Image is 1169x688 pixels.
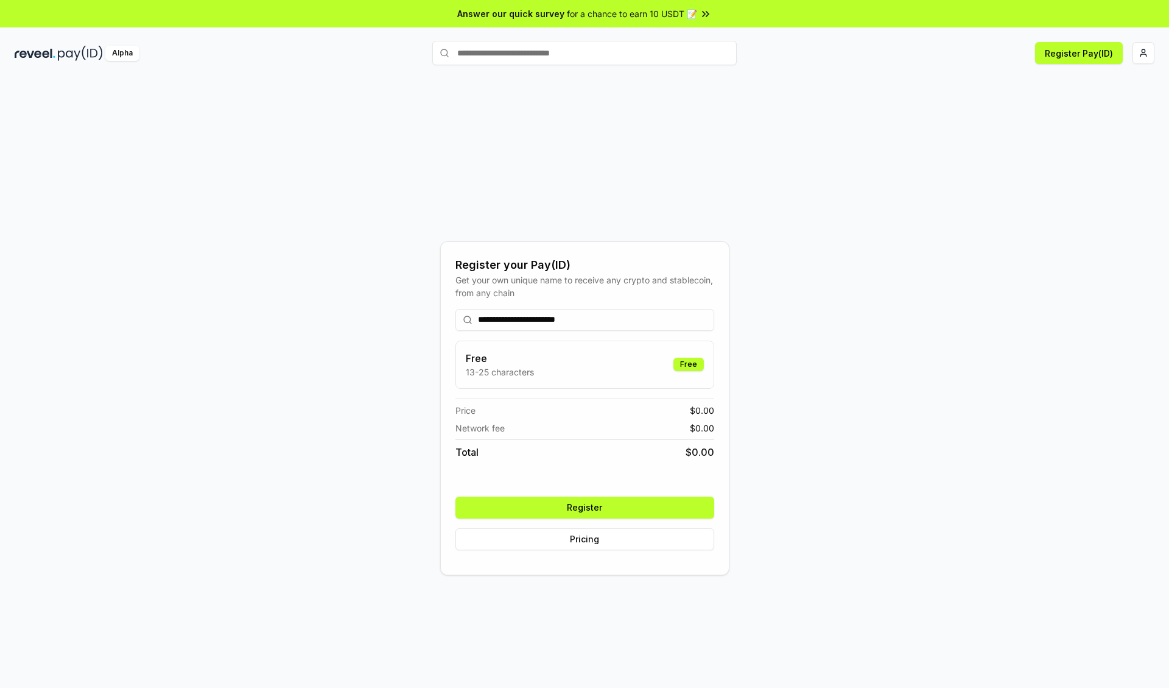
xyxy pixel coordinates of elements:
[673,358,704,371] div: Free
[690,404,714,417] span: $ 0.00
[690,422,714,434] span: $ 0.00
[1035,42,1123,64] button: Register Pay(ID)
[455,445,479,459] span: Total
[455,422,505,434] span: Network fee
[455,257,714,274] div: Register your Pay(ID)
[457,7,564,20] span: Answer our quick survey
[466,351,534,366] h3: Free
[455,497,714,519] button: Register
[58,46,103,61] img: pay_id
[466,366,534,378] p: 13-25 characters
[567,7,697,20] span: for a chance to earn 10 USDT 📝
[15,46,55,61] img: reveel_dark
[455,528,714,550] button: Pricing
[455,274,714,299] div: Get your own unique name to receive any crypto and stablecoin, from any chain
[455,404,476,417] span: Price
[105,46,139,61] div: Alpha
[686,445,714,459] span: $ 0.00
